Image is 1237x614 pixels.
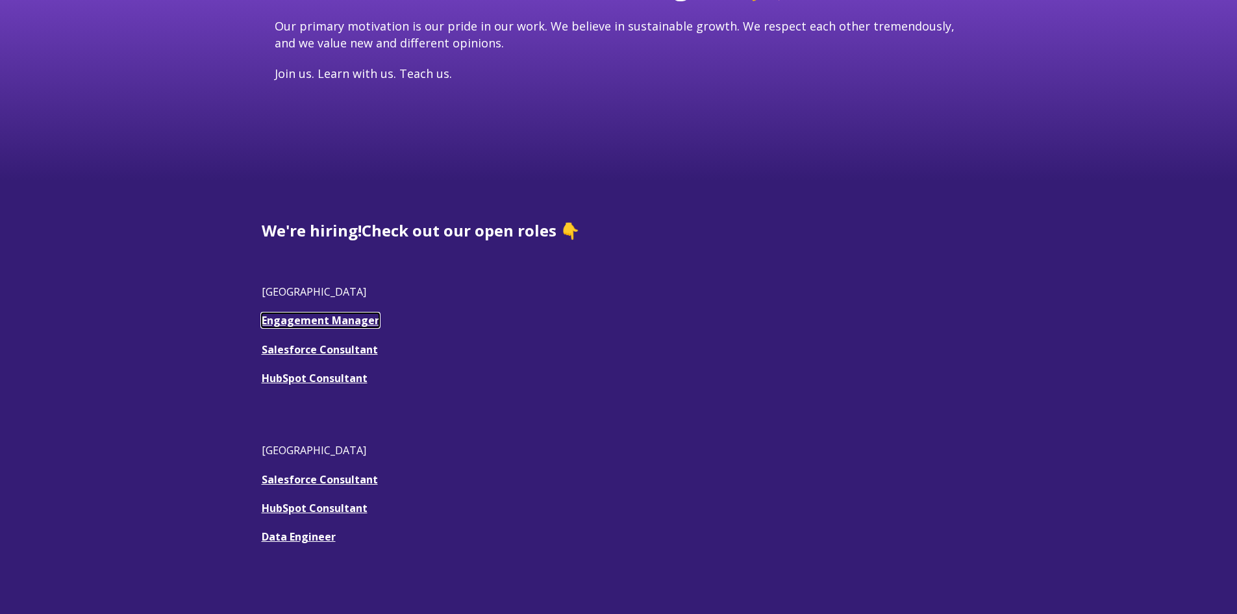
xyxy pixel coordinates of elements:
span: Check out our open roles 👇 [362,220,580,241]
span: Our primary motivation is our pride in our work. We believe in sustainable growth. We respect eac... [275,18,955,50]
a: HubSpot Consultant [262,501,368,515]
a: HubSpot Consultant [262,371,368,385]
a: Data Engineer [262,530,336,544]
span: Join us. Learn with us. Teach us. [275,66,452,81]
span: [GEOGRAPHIC_DATA] [262,443,366,457]
a: Salesforce Consultant [262,342,378,357]
a: Salesforce Consultant [262,472,378,487]
a: Engagement Manager [262,313,379,327]
span: [GEOGRAPHIC_DATA] [262,285,366,299]
span: We're hiring! [262,220,362,241]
